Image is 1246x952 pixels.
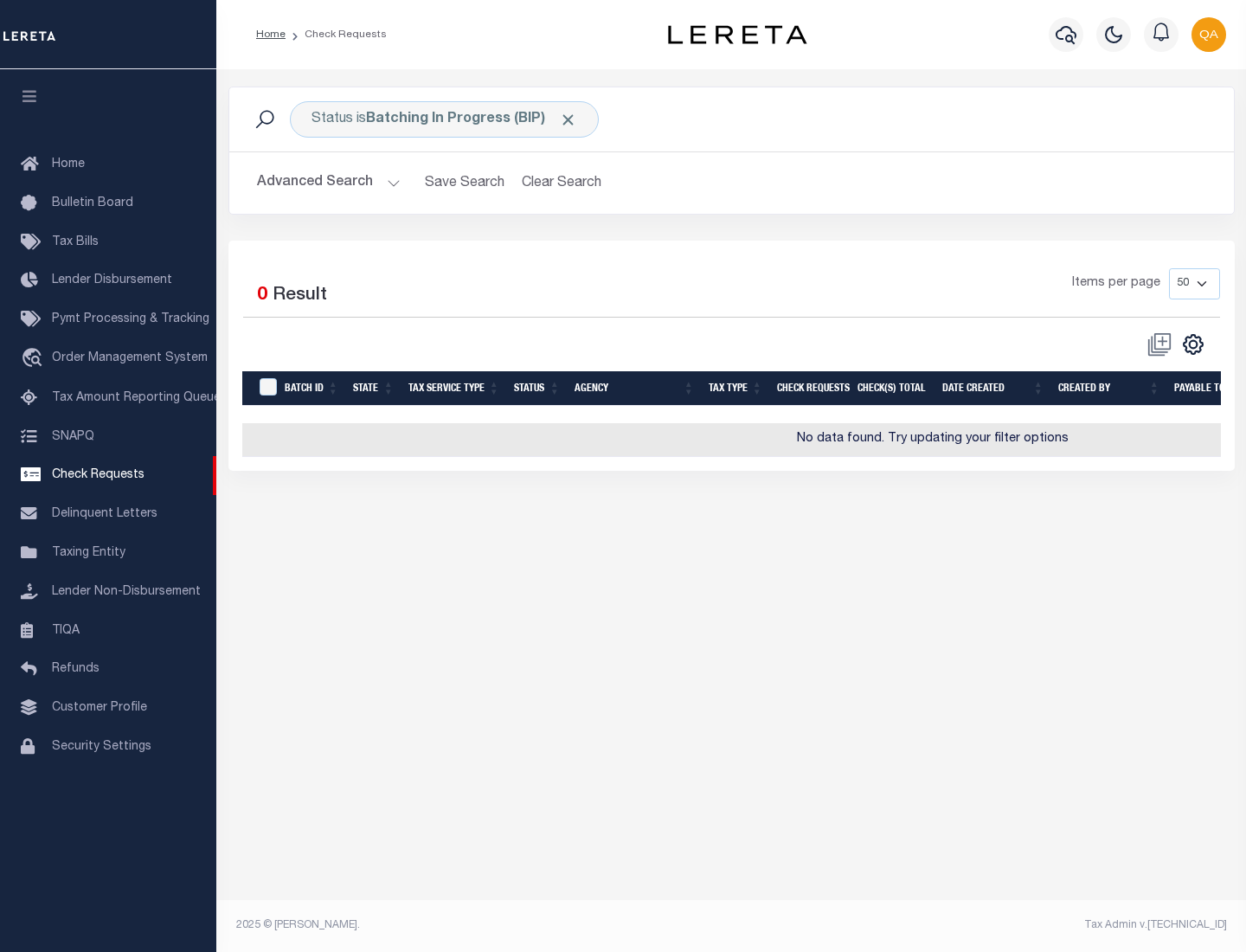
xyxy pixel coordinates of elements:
button: Save Search [414,166,515,200]
button: Clear Search [515,166,609,200]
span: Tax Bills [52,236,99,248]
span: Lender Non-Disbursement [52,586,201,598]
span: SNAPQ [52,430,94,442]
img: svg+xml;base64,PHN2ZyB4bWxucz0iaHR0cDovL3d3dy53My5vcmcvMjAwMC9zdmciIHBvaW50ZXItZXZlbnRzPSJub25lIi... [1191,17,1226,52]
span: 0 [257,286,267,305]
span: Delinquent Letters [52,508,157,520]
th: Agency: activate to sort column ascending [568,371,702,407]
span: Refunds [52,663,100,675]
span: Click to Remove [559,111,577,129]
th: Check(s) Total [851,371,935,407]
li: Check Requests [286,27,387,42]
button: Advanced Search [257,166,401,200]
span: Order Management System [52,352,208,364]
a: Home [256,29,286,40]
th: Tax Type: activate to sort column ascending [702,371,770,407]
span: Bulletin Board [52,197,133,209]
span: Items per page [1072,274,1160,293]
span: Customer Profile [52,702,147,714]
span: Tax Amount Reporting Queue [52,392,221,404]
div: Tax Admin v.[TECHNICAL_ID] [744,917,1227,933]
span: TIQA [52,624,80,636]
th: Status: activate to sort column ascending [507,371,568,407]
span: Security Settings [52,741,151,753]
label: Result [273,282,327,310]
th: Date Created: activate to sort column ascending [935,371,1051,407]
th: Tax Service Type: activate to sort column ascending [401,371,507,407]
span: Taxing Entity [52,547,125,559]
span: Pymt Processing & Tracking [52,313,209,325]
th: Check Requests [770,371,851,407]
th: Batch Id: activate to sort column ascending [278,371,346,407]
div: Status is [290,101,599,138]
span: Lender Disbursement [52,274,172,286]
th: Created By: activate to sort column ascending [1051,371,1167,407]
div: 2025 © [PERSON_NAME]. [223,917,732,933]
b: Batching In Progress (BIP) [366,113,577,126]
img: logo-dark.svg [668,25,806,44]
i: travel_explore [21,348,48,370]
span: Check Requests [52,469,145,481]
th: State: activate to sort column ascending [346,371,401,407]
span: Home [52,158,85,170]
